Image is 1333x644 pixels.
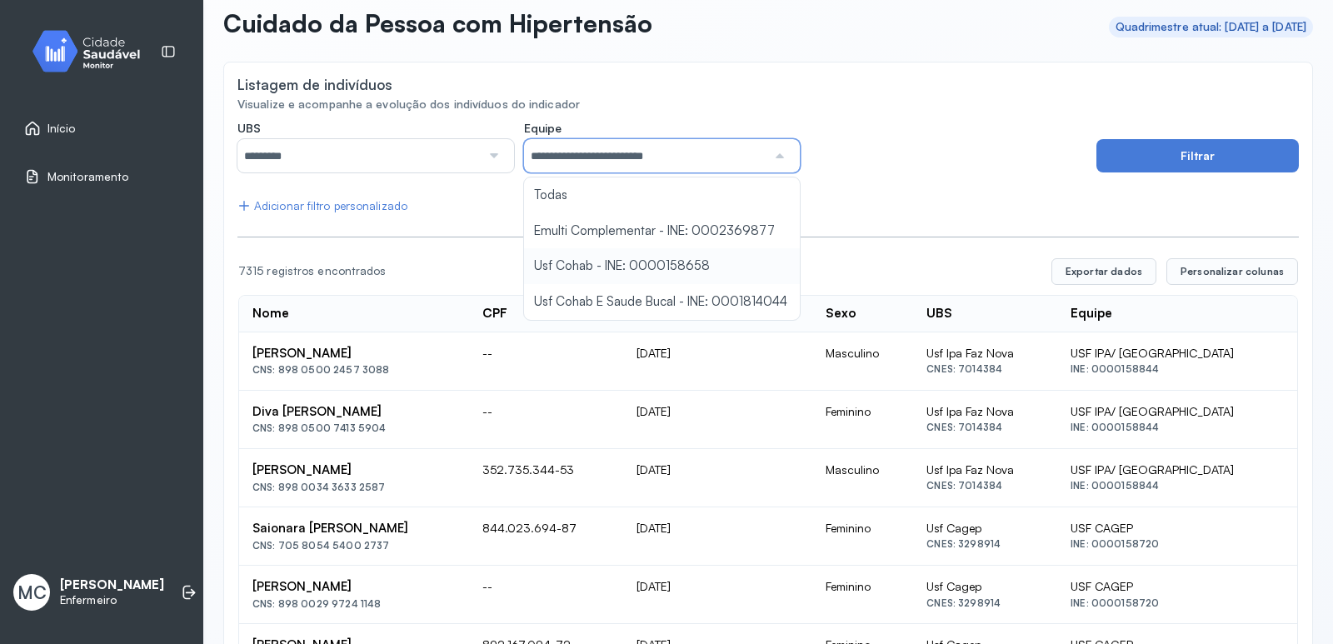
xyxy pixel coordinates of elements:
div: Sexo [826,306,856,322]
div: [PERSON_NAME] [252,462,456,478]
div: 7315 registros encontrados [238,264,1038,278]
div: Usf Cagep [926,579,1044,594]
div: CNES: 7014384 [926,480,1044,492]
span: Início [47,122,76,136]
span: MC [17,582,47,603]
div: INE: 0000158720 [1071,538,1284,550]
td: [DATE] [623,566,812,624]
td: Feminino [812,507,913,566]
div: CPF [482,306,507,322]
div: [PERSON_NAME] [252,579,456,595]
div: CNS: 898 0500 2457 3088 [252,364,456,376]
div: CNS: 705 8054 5400 2737 [252,540,456,552]
span: Monitoramento [47,170,128,184]
td: 844.023.694-87 [469,507,622,566]
div: INE: 0000158844 [1071,363,1284,375]
a: Monitoramento [24,168,179,185]
div: USF CAGEP [1071,521,1284,536]
div: CNS: 898 0029 9724 1148 [252,598,456,610]
li: Usf Cohab - INE: 0000158658 [524,248,801,284]
td: Feminino [812,566,913,624]
td: -- [469,566,622,624]
div: Saionara [PERSON_NAME] [252,521,456,537]
td: [DATE] [623,391,812,449]
div: CNS: 898 0500 7413 5904 [252,422,456,434]
div: CNES: 3298914 [926,597,1044,609]
img: monitor.svg [17,27,167,76]
div: USF IPA/ [GEOGRAPHIC_DATA] [1071,404,1284,419]
p: [PERSON_NAME] [60,577,164,593]
li: Todas [524,177,801,213]
div: CNES: 3298914 [926,538,1044,550]
div: INE: 0000158844 [1071,422,1284,433]
div: CNES: 7014384 [926,363,1044,375]
span: Personalizar colunas [1181,265,1284,278]
div: Usf Ipa Faz Nova [926,346,1044,361]
button: Filtrar [1096,139,1299,172]
td: Masculino [812,449,913,507]
div: USF IPA/ [GEOGRAPHIC_DATA] [1071,462,1284,477]
div: USF CAGEP [1071,579,1284,594]
div: Diva [PERSON_NAME] [252,404,456,420]
p: Enfermeiro [60,593,164,607]
td: Masculino [812,332,913,391]
td: Feminino [812,391,913,449]
div: INE: 0000158844 [1071,480,1284,492]
div: UBS [926,306,952,322]
td: 352.735.344-53 [469,449,622,507]
li: Usf Cohab E Saude Bucal - INE: 0001814044 [524,284,801,320]
div: Visualize e acompanhe a evolução dos indivíduos do indicador [237,97,1299,112]
button: Personalizar colunas [1166,258,1298,285]
span: UBS [237,121,261,136]
td: -- [469,391,622,449]
td: [DATE] [623,332,812,391]
div: Adicionar filtro personalizado [237,199,407,213]
div: Listagem de indivíduos [237,76,392,93]
td: [DATE] [623,449,812,507]
div: [PERSON_NAME] [252,346,456,362]
li: Emulti Complementar - INE: 0002369877 [524,213,801,249]
span: Equipe [524,121,562,136]
div: Nome [252,306,289,322]
div: CNS: 898 0034 3633 2587 [252,482,456,493]
div: Usf Ipa Faz Nova [926,462,1044,477]
button: Exportar dados [1051,258,1156,285]
td: [DATE] [623,507,812,566]
td: -- [469,332,622,391]
div: Usf Cagep [926,521,1044,536]
div: Usf Ipa Faz Nova [926,404,1044,419]
div: USF IPA/ [GEOGRAPHIC_DATA] [1071,346,1284,361]
div: Equipe [1071,306,1112,322]
div: INE: 0000158720 [1071,597,1284,609]
a: Início [24,120,179,137]
div: Quadrimestre atual: [DATE] a [DATE] [1116,20,1307,34]
p: Cuidado da Pessoa com Hipertensão [223,8,652,38]
div: CNES: 7014384 [926,422,1044,433]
